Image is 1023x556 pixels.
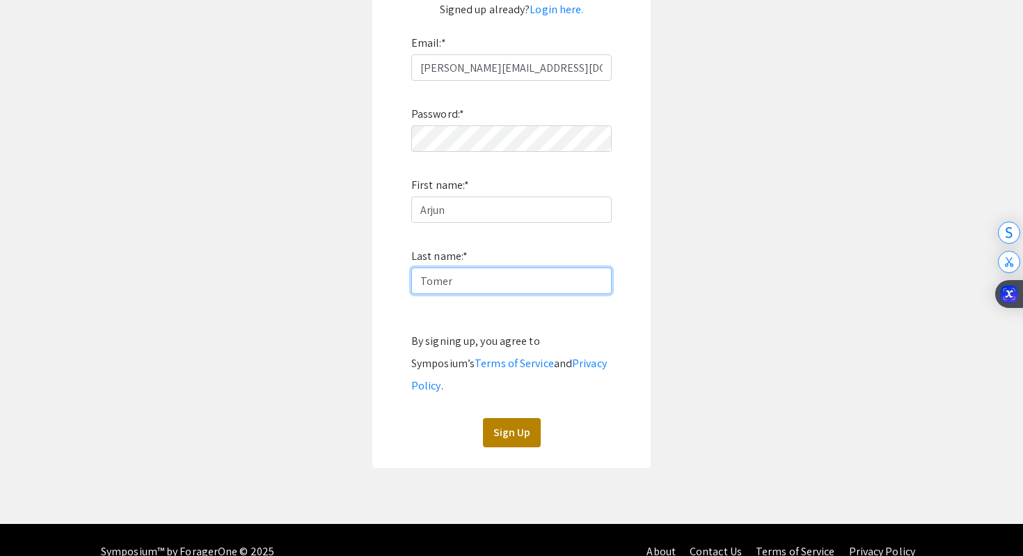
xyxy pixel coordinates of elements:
a: Login here. [530,2,583,17]
div: By signing up, you agree to Symposium’s and . [411,330,612,397]
button: Sign Up [483,418,541,447]
iframe: Chat [10,493,59,546]
a: Privacy Policy [411,356,607,393]
label: Email: [411,32,446,54]
label: Last name: [411,245,468,268]
label: First name: [411,174,469,196]
a: Terms of Service [475,356,554,371]
label: Password: [411,103,464,125]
